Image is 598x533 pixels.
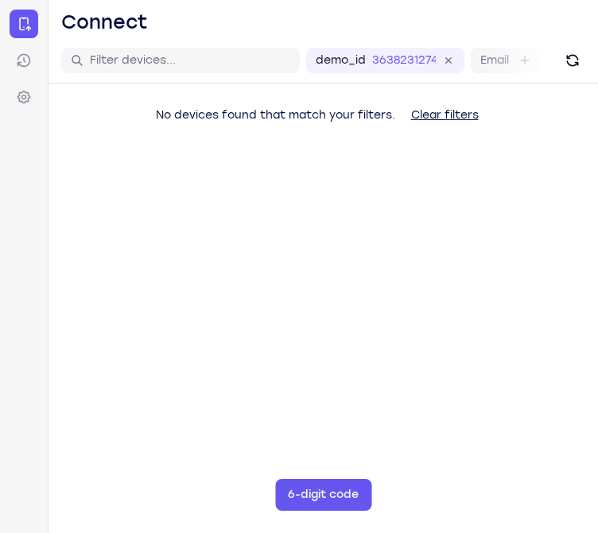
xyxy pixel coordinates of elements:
[560,48,585,73] button: Refresh
[61,10,148,35] h1: Connect
[10,83,38,111] a: Settings
[480,53,509,68] label: Email
[10,46,38,75] a: Sessions
[156,108,395,122] span: No devices found that match your filters.
[398,99,491,131] button: Clear filters
[10,10,38,38] a: Connect
[90,53,290,68] input: Filter devices...
[316,53,366,68] label: demo_id
[275,479,371,511] button: 6-digit code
